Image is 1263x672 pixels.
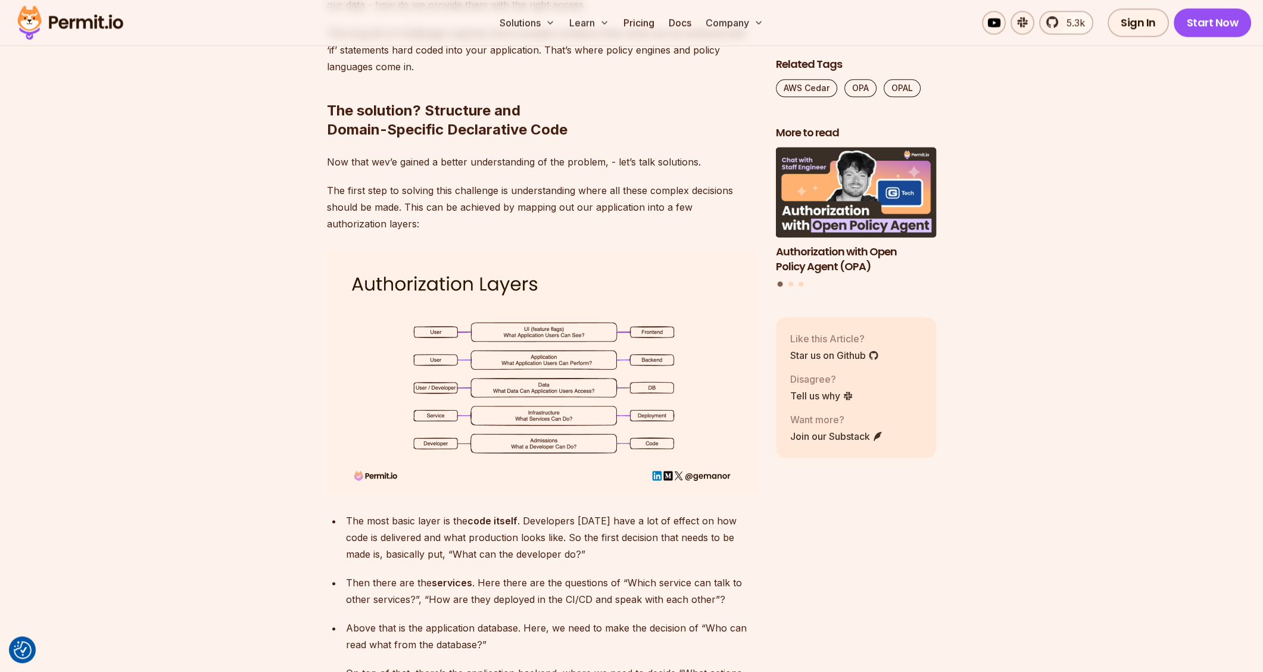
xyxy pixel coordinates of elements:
[790,372,853,386] p: Disagree?
[495,11,560,35] button: Solutions
[776,245,937,274] h3: Authorization with Open Policy Agent (OPA)
[1174,8,1252,37] a: Start Now
[12,2,129,43] img: Permit logo
[346,512,757,562] div: The most basic layer is the . Developers [DATE] have a lot of effect on how code is delivered and...
[778,282,783,287] button: Go to slide 1
[884,79,921,97] a: OPAL
[432,577,472,589] strong: services
[776,148,937,238] img: Authorization with Open Policy Agent (OPA)
[14,641,32,659] img: Revisit consent button
[701,11,768,35] button: Company
[14,641,32,659] button: Consent Preferences
[327,25,757,75] p: This long list of challenges requires more complex solutions than what can be achieved with ‘if’ ...
[1108,8,1169,37] a: Sign In
[776,126,937,140] h2: More to read
[776,148,937,274] a: Authorization with Open Policy Agent (OPA)Authorization with Open Policy Agent (OPA)
[346,574,757,608] div: Then there are the . Here there are the questions of “Which service can talk to other services?”,...
[346,620,757,653] div: Above that is the application database. Here, we need to make the decision of “Who can read what ...
[790,332,879,346] p: Like this Article?
[565,11,614,35] button: Learn
[776,148,937,289] div: Posts
[327,182,757,232] p: The first step to solving this challenge is understanding where all these complex decisions shoul...
[844,79,877,97] a: OPA
[619,11,659,35] a: Pricing
[1059,15,1085,30] span: 5.3k
[776,79,837,97] a: AWS Cedar
[327,154,757,170] p: Now that wev’e gained a better understanding of the problem, - let’s talk solutions.
[790,429,883,443] a: Join our Substack
[467,515,517,527] strong: code itself
[790,348,879,362] a: Star us on Github
[790,389,853,403] a: Tell us why
[776,57,937,72] h2: Related Tags
[327,54,757,139] h2: The solution? Structure and Domain-Specific Declarative Code
[1039,11,1093,35] a: 5.3k
[664,11,696,35] a: Docs
[788,282,793,287] button: Go to slide 2
[790,412,883,427] p: Want more?
[799,282,803,287] button: Go to slide 3
[776,148,937,274] li: 1 of 3
[327,251,757,493] img: Untitled (51).png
